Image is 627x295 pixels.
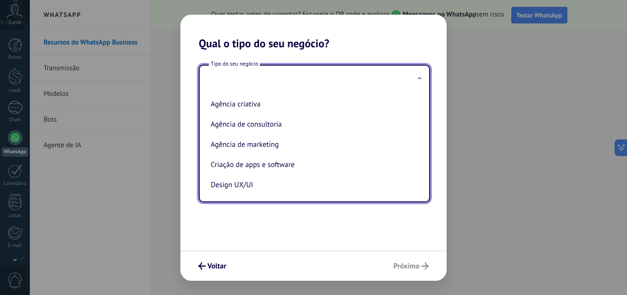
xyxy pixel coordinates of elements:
li: Agência de marketing [207,134,418,155]
span: Voltar [207,263,226,269]
li: Agência de consultoria [207,114,418,134]
h2: Qual o tipo do seu negócio? [180,15,447,50]
li: Criação de apps e software [207,155,418,175]
li: Segurança da informação [207,195,418,215]
li: Agência criativa [207,94,418,114]
li: Design UX/UI [207,175,418,195]
button: Voltar [194,258,230,274]
span: Tipo do seu negócio [209,60,260,68]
